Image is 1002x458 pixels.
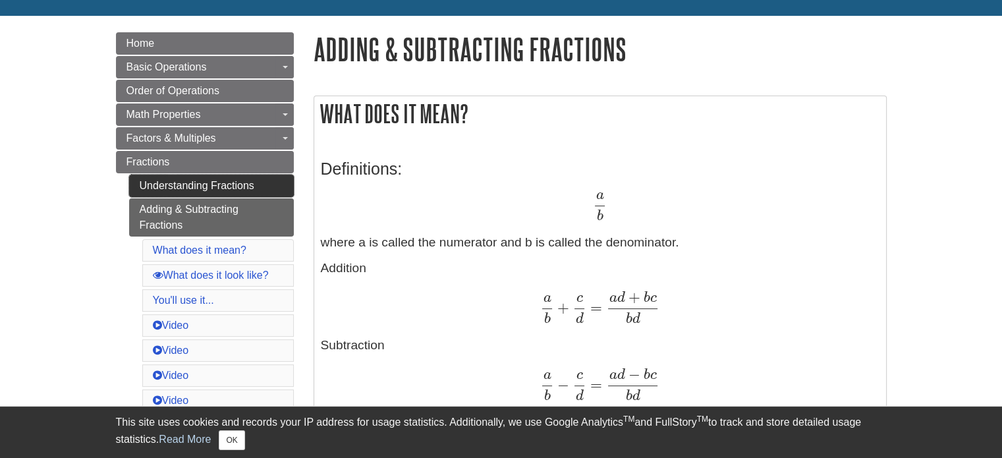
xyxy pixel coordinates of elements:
[543,368,551,382] span: a
[544,389,551,403] span: b
[153,295,214,306] a: You'll use it...
[597,209,603,223] span: b
[544,312,551,326] span: b
[617,291,625,305] span: d
[632,312,640,326] span: d
[116,103,294,126] a: Math Properties
[153,270,269,281] a: What does it look like?
[640,368,650,382] span: b
[153,345,189,356] a: Video
[153,370,189,381] a: Video
[697,415,708,424] sup: TM
[321,259,879,432] p: Addition Subtraction
[153,320,189,331] a: Video
[159,434,211,445] a: Read More
[650,291,657,305] span: c
[576,291,583,305] span: c
[596,188,604,202] span: a
[609,291,617,305] span: a
[640,291,650,305] span: b
[126,109,201,120] span: Math Properties
[586,376,602,393] span: =
[626,312,632,326] span: b
[129,198,294,237] a: Adding & Subtracting Fractions
[126,38,155,49] span: Home
[116,415,887,450] div: This site uses cookies and records your IP address for usage statistics. Additionally, we use Goo...
[554,299,569,316] span: +
[116,80,294,102] a: Order of Operations
[617,368,625,382] span: d
[623,415,634,424] sup: TM
[609,368,617,382] span: a
[126,156,170,167] span: Fractions
[576,368,583,382] span: c
[586,299,602,316] span: =
[126,132,216,144] span: Factors & Multiples
[116,32,294,55] a: Home
[625,365,640,383] span: −
[126,61,207,72] span: Basic Operations
[576,312,584,326] span: d
[219,430,244,450] button: Close
[314,96,886,131] h2: What does it mean?
[126,85,219,96] span: Order of Operations
[650,368,657,382] span: c
[626,389,632,403] span: b
[321,159,879,179] h3: Definitions:
[153,395,189,406] a: Video
[321,192,879,252] p: where a is called the numerator and b is called the denominator.
[632,389,640,403] span: d
[153,244,246,256] a: What does it mean?
[129,175,294,197] a: Understanding Fractions
[554,376,569,393] span: −
[116,151,294,173] a: Fractions
[116,56,294,78] a: Basic Operations
[625,288,640,306] span: +
[116,127,294,150] a: Factors & Multiples
[576,389,584,403] span: d
[543,291,551,305] span: a
[314,32,887,66] h1: Adding & Subtracting Fractions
